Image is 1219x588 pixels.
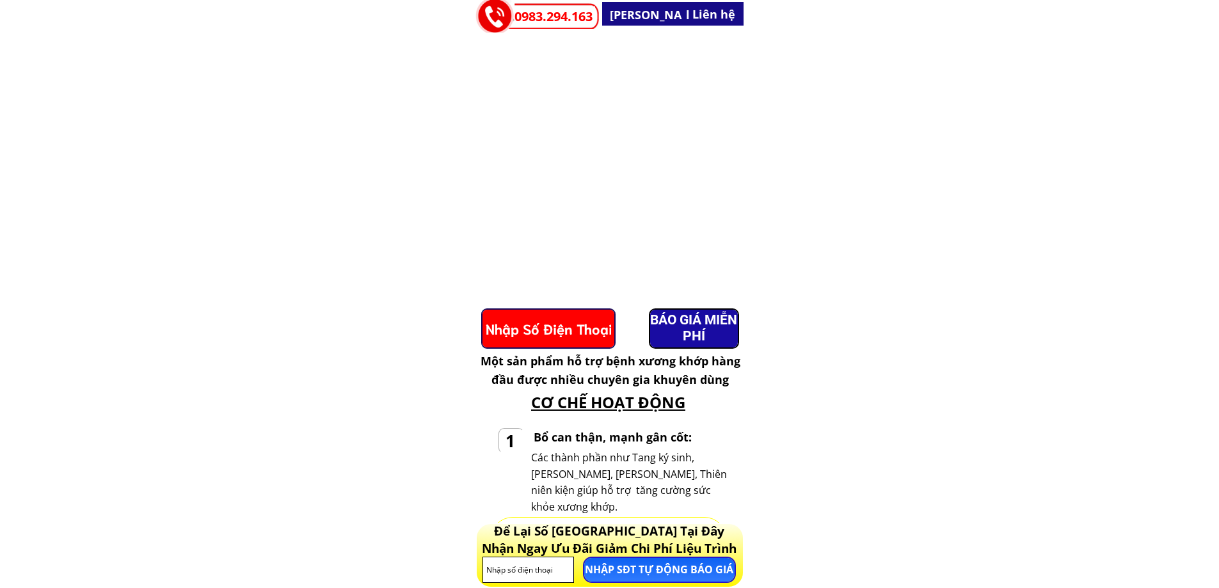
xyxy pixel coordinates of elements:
h3: l [686,6,692,24]
p: BÁO GIÁ MIỄN PHÍ [650,310,738,347]
div: Các thành phần như Tang ký sinh, [PERSON_NAME], [PERSON_NAME], Thiên niên kiện giúp hỗ trợ tăng c... [531,450,729,515]
h3: Bổ can thận, mạnh gân cốt: [534,428,711,447]
input: Nhập số điện thoại [483,557,573,582]
p: NHẬP SĐT TỰ ĐỘNG BÁO GIÁ [584,558,735,582]
h3: Liên hệ [692,5,742,24]
h3: Để Lại Số [GEOGRAPHIC_DATA] Tại Đây Nhận Ngay Ưu Đãi Giảm Chi Phí Liệu Trình [478,523,740,557]
a: 0983.294.163 [514,6,599,27]
h3: Một sản phẩm hỗ trợ bệnh xương khớp hàng đầu được nhiều chuyên gia khuyên dùng [479,352,742,389]
h3: [PERSON_NAME] BHYT [610,6,682,43]
input: Nhập Số Điện Thoại [482,310,614,347]
h3: CƠ CHẾ HOẠT ĐỘNG [518,390,699,415]
h3: 1 [506,428,516,455]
